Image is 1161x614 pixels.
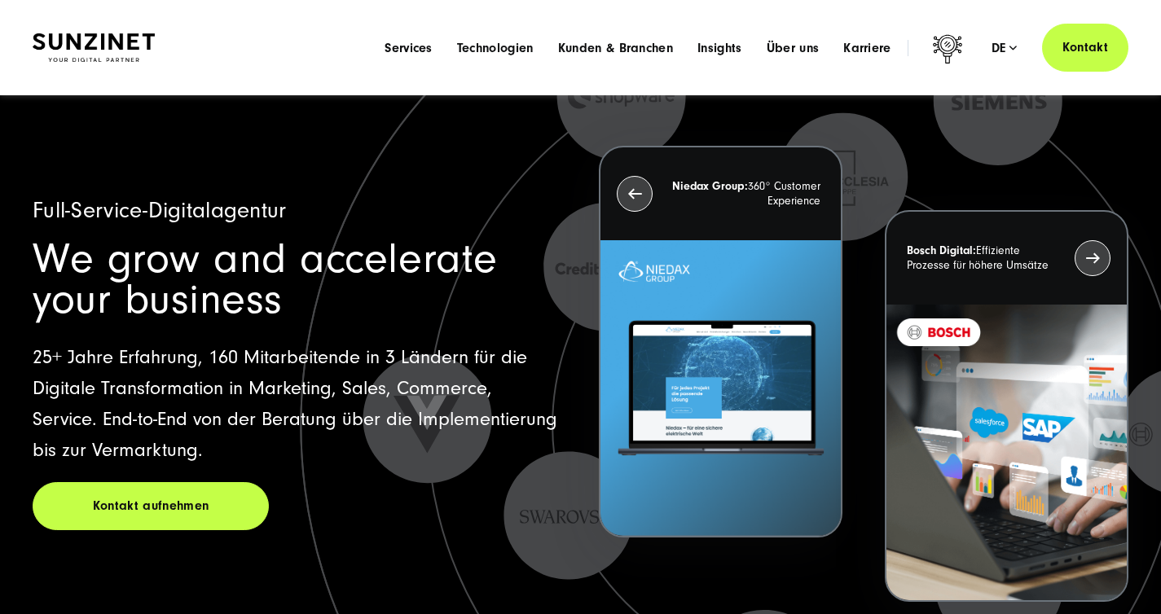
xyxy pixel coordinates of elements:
[662,179,820,208] p: 360° Customer Experience
[843,40,891,56] a: Karriere
[672,180,748,193] strong: Niedax Group:
[457,40,534,56] a: Technologien
[33,482,269,530] a: Kontakt aufnehmen
[1042,24,1128,72] a: Kontakt
[767,40,820,56] a: Über uns
[558,40,673,56] a: Kunden & Branchen
[33,33,155,62] img: SUNZINET Full Service Digital Agentur
[886,305,1127,600] img: BOSCH - Kundeprojekt - Digital Transformation Agentur SUNZINET
[599,146,842,537] button: Niedax Group:360° Customer Experience Letztes Projekt von Niedax. Ein Laptop auf dem die Niedax W...
[33,235,498,323] span: We grow and accelerate your business
[992,40,1018,56] div: de
[33,342,562,466] p: 25+ Jahre Erfahrung, 160 Mitarbeitende in 3 Ländern für die Digitale Transformation in Marketing,...
[907,243,1066,273] p: Effiziente Prozesse für höhere Umsätze
[33,198,287,223] span: Full-Service-Digitalagentur
[885,210,1128,602] button: Bosch Digital:Effiziente Prozesse für höhere Umsätze BOSCH - Kundeprojekt - Digital Transformatio...
[385,40,433,56] a: Services
[600,240,841,536] img: Letztes Projekt von Niedax. Ein Laptop auf dem die Niedax Website geöffnet ist, auf blauem Hinter...
[907,244,976,257] strong: Bosch Digital:
[697,40,742,56] a: Insights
